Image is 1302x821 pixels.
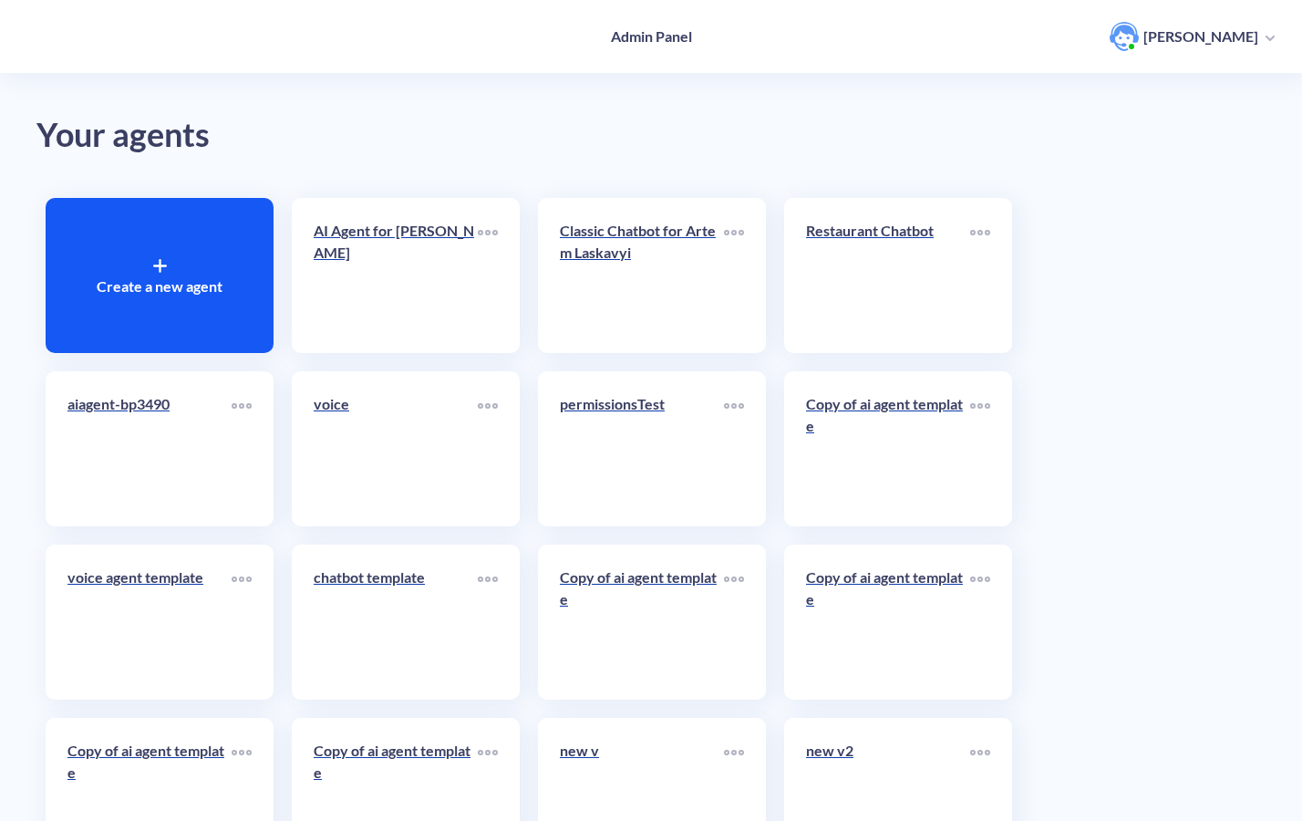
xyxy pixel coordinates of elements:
p: chatbot template [314,566,478,588]
img: user photo [1110,22,1139,51]
a: permissionsTest [560,393,724,504]
p: new v2 [806,740,970,762]
p: Copy of ai agent template [67,740,232,784]
p: voice agent template [67,566,232,588]
a: aiagent-bp3490 [67,393,232,504]
p: aiagent-bp3490 [67,393,232,415]
p: [PERSON_NAME] [1143,26,1258,47]
a: Copy of ai agent template [806,393,970,504]
p: voice [314,393,478,415]
p: Classic Chatbot for Artem Laskavyi [560,220,724,264]
p: Copy of ai agent template [806,393,970,437]
div: Your agents [36,109,1266,161]
p: Copy of ai agent template [314,740,478,784]
a: Restaurant Chatbot [806,220,970,331]
a: Copy of ai agent template [560,566,724,678]
p: permissionsTest [560,393,724,415]
p: AI Agent for [PERSON_NAME] [314,220,478,264]
a: Copy of ai agent template [806,566,970,678]
p: Copy of ai agent template [560,566,724,610]
h4: Admin Panel [611,27,692,45]
a: Classic Chatbot for Artem Laskavyi [560,220,724,331]
a: voice agent template [67,566,232,678]
button: user photo[PERSON_NAME] [1100,20,1284,53]
a: AI Agent for [PERSON_NAME] [314,220,478,331]
p: new v [560,740,724,762]
a: voice [314,393,478,504]
p: Create a new agent [97,275,222,297]
p: Copy of ai agent template [806,566,970,610]
p: Restaurant Chatbot [806,220,970,242]
a: chatbot template [314,566,478,678]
